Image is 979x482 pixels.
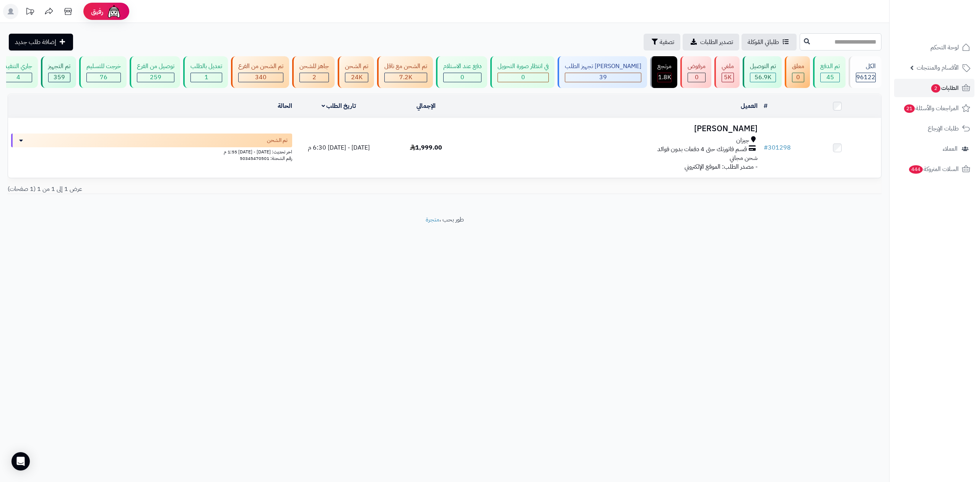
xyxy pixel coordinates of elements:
[750,62,776,71] div: تم التوصيل
[2,185,445,194] div: عرض 1 إلى 1 من 1 (1 صفحات)
[20,4,39,21] a: تحديثات المنصة
[240,155,292,162] span: رقم الشحنة: 50345470501
[434,56,489,88] a: دفع عند الاستلام 0
[49,73,70,82] div: 359
[345,62,368,71] div: تم الشحن
[39,56,78,88] a: تم التجهيز 359
[821,73,839,82] div: 45
[928,123,959,134] span: طلبات الإرجاع
[658,73,671,82] div: 1837
[750,73,776,82] div: 56921
[599,73,607,82] span: 39
[736,136,749,145] span: جيزان
[11,147,292,155] div: اخر تحديث: [DATE] - [DATE] 1:55 م
[416,101,436,111] a: الإجمالي
[904,104,915,113] span: 21
[87,73,120,82] div: 76
[931,84,940,93] span: 2
[278,101,292,111] a: الحالة
[826,73,834,82] span: 45
[796,73,800,82] span: 0
[688,62,706,71] div: مرفوض
[137,73,174,82] div: 259
[917,62,959,73] span: الأقسام والمنتجات
[498,62,549,71] div: في انتظار صورة التحويل
[644,34,680,50] button: تصفية
[783,56,811,88] a: معلق 0
[742,34,797,50] a: طلباتي المُوكلة
[649,56,679,88] a: مرتجع 1.8K
[565,73,641,82] div: 39
[299,62,329,71] div: جاهز للشحن
[5,73,32,82] div: 4
[308,143,370,152] span: [DATE] - [DATE] 6:30 م
[556,56,649,88] a: [PERSON_NAME] تجهيز الطلب 39
[336,56,376,88] a: تم الشحن 24K
[351,73,363,82] span: 24K
[713,56,741,88] a: ملغي 5K
[679,56,713,88] a: مرفوض 0
[764,143,768,152] span: #
[724,73,732,82] span: 5K
[657,145,747,154] span: قسم فاتورتك حتى 4 دفعات بدون فوائد
[894,99,974,117] a: المراجعات والأسئلة21
[444,73,481,82] div: 0
[909,165,923,174] span: 444
[267,137,288,144] span: تم الشحن
[764,101,768,111] a: #
[460,73,464,82] span: 0
[376,56,434,88] a: تم الشحن مع ناقل 7.2K
[385,73,427,82] div: 7222
[498,73,548,82] div: 0
[16,73,20,82] span: 4
[856,62,876,71] div: الكل
[473,124,757,133] h3: [PERSON_NAME]
[894,160,974,178] a: السلات المتروكة444
[943,143,958,154] span: العملاء
[741,56,783,88] a: تم التوصيل 56.9K
[730,153,758,163] span: شحن مجاني
[9,34,73,50] a: إضافة طلب جديد
[748,37,779,47] span: طلباتي المُوكلة
[399,73,412,82] span: 7.2K
[106,4,122,19] img: ai-face.png
[908,164,959,174] span: السلات المتروكة
[48,62,70,71] div: تم التجهيز
[755,73,771,82] span: 56.9K
[565,62,641,71] div: [PERSON_NAME] تجهيز الطلب
[856,73,875,82] span: 96122
[15,37,56,47] span: إضافة طلب جديد
[229,56,291,88] a: تم الشحن من الفرع 340
[847,56,883,88] a: الكل96122
[764,143,791,152] a: #301298
[410,143,442,152] span: 1,999.00
[384,62,427,71] div: تم الشحن مع ناقل
[78,56,128,88] a: خرجت للتسليم 76
[86,62,121,71] div: خرجت للتسليم
[300,73,329,82] div: 2
[741,101,758,111] a: العميل
[688,73,705,82] div: 0
[894,38,974,57] a: لوحة التحكم
[128,56,182,88] a: توصيل من الفرع 259
[11,452,30,471] div: Open Intercom Messenger
[894,140,974,158] a: العملاء
[345,73,368,82] div: 24024
[239,73,283,82] div: 340
[930,83,959,93] span: الطلبات
[190,62,222,71] div: تعديل بالطلب
[700,37,733,47] span: تصدير الطلبات
[150,73,161,82] span: 259
[894,119,974,138] a: طلبات الإرجاع
[820,62,840,71] div: تم الدفع
[443,62,481,71] div: دفع عند الاستلام
[792,73,804,82] div: 0
[521,73,525,82] span: 0
[426,215,439,224] a: متجرة
[191,73,222,82] div: 1
[811,56,847,88] a: تم الدفع 45
[91,7,103,16] span: رفيق
[322,101,356,111] a: تاريخ الطلب
[182,56,229,88] a: تعديل بالطلب 1
[722,73,733,82] div: 4993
